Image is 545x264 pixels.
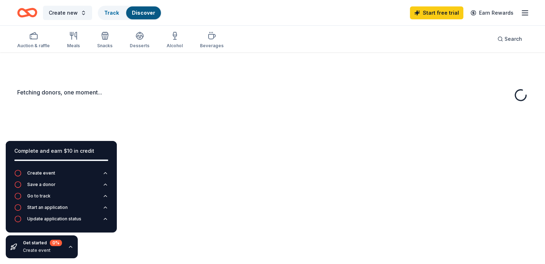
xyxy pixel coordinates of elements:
[49,9,78,17] span: Create new
[200,29,224,52] button: Beverages
[104,10,119,16] a: Track
[50,240,62,246] div: 0 %
[14,147,108,155] div: Complete and earn $10 in credit
[14,181,108,192] button: Save a donor
[27,216,81,222] div: Update application status
[27,182,56,187] div: Save a donor
[14,204,108,215] button: Start an application
[466,6,518,19] a: Earn Rewards
[200,43,224,49] div: Beverages
[17,29,50,52] button: Auction & raffle
[14,192,108,204] button: Go to track
[27,193,51,199] div: Go to track
[17,43,50,49] div: Auction & raffle
[14,170,108,181] button: Create event
[97,43,113,49] div: Snacks
[27,205,68,210] div: Start an application
[67,29,80,52] button: Meals
[167,43,183,49] div: Alcohol
[97,29,113,52] button: Snacks
[167,29,183,52] button: Alcohol
[410,6,463,19] a: Start free trial
[505,35,522,43] span: Search
[14,215,108,227] button: Update application status
[17,4,37,21] a: Home
[23,240,62,246] div: Get started
[43,6,92,20] button: Create new
[130,29,149,52] button: Desserts
[130,43,149,49] div: Desserts
[23,248,62,253] div: Create event
[27,170,55,176] div: Create event
[132,10,155,16] a: Discover
[17,88,528,97] div: Fetching donors, one moment...
[67,43,80,49] div: Meals
[98,6,162,20] button: TrackDiscover
[492,32,528,46] button: Search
